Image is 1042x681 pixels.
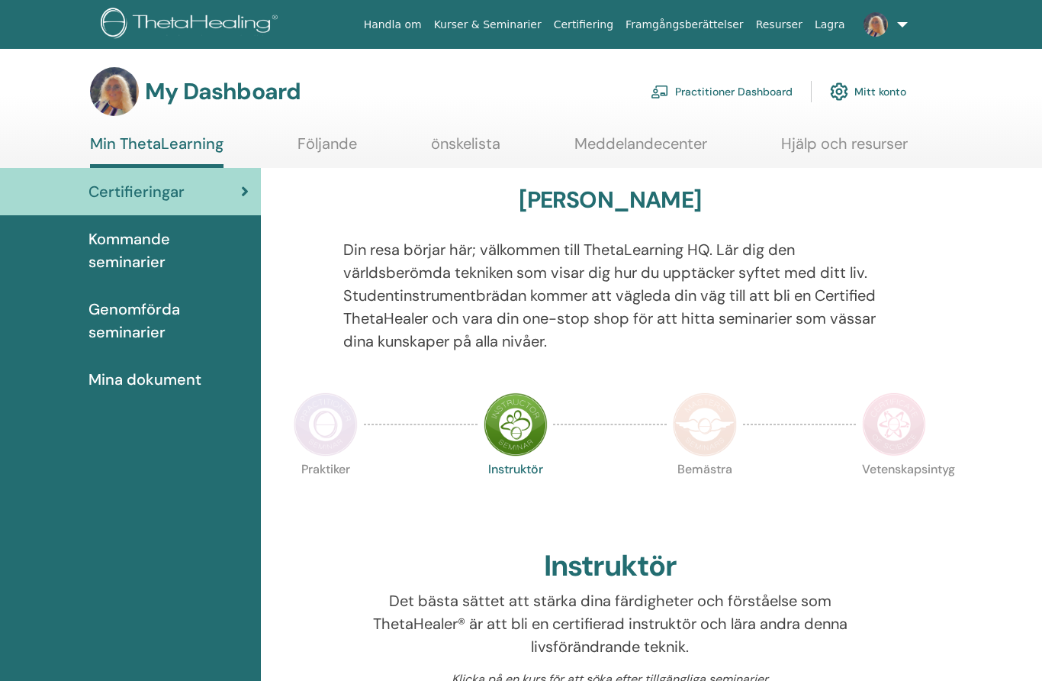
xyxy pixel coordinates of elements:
[88,368,201,391] span: Mina dokument
[673,463,737,528] p: Bemästra
[651,85,669,98] img: chalkboard-teacher.svg
[619,11,750,39] a: Framgångsberättelser
[343,238,876,353] p: Din resa börjar här; välkommen till ThetaLearning HQ. Lär dig den världsberömda tekniken som visa...
[862,392,926,457] img: Certificate of Science
[574,134,707,164] a: Meddelandecenter
[343,589,876,658] p: Det bästa sättet att stärka dina färdigheter och förståelse som ThetaHealer® är att bli en certif...
[484,463,548,528] p: Instruktör
[864,12,888,37] img: default.jpg
[750,11,809,39] a: Resurser
[101,8,283,42] img: logo.png
[830,75,906,108] a: Mitt konto
[145,78,301,105] h3: My Dashboard
[862,463,926,528] p: Vetenskapsintyg
[90,134,224,168] a: Min ThetaLearning
[544,549,677,584] h2: Instruktör
[830,79,848,105] img: cog.svg
[484,392,548,457] img: Instructor
[88,228,249,273] span: Kommande seminarier
[297,134,357,164] a: Följande
[294,392,358,457] img: Practitioner
[431,134,500,164] a: önskelista
[90,67,139,116] img: default.jpg
[809,11,851,39] a: Lagra
[88,180,185,203] span: Certifieringar
[88,298,249,344] span: Genomförda seminarier
[519,186,701,214] h3: [PERSON_NAME]
[358,11,428,39] a: Handla om
[428,11,548,39] a: Kurser & Seminarier
[673,392,737,457] img: Master
[651,75,793,108] a: Practitioner Dashboard
[548,11,619,39] a: Certifiering
[294,463,358,528] p: Praktiker
[781,134,908,164] a: Hjälp och resurser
